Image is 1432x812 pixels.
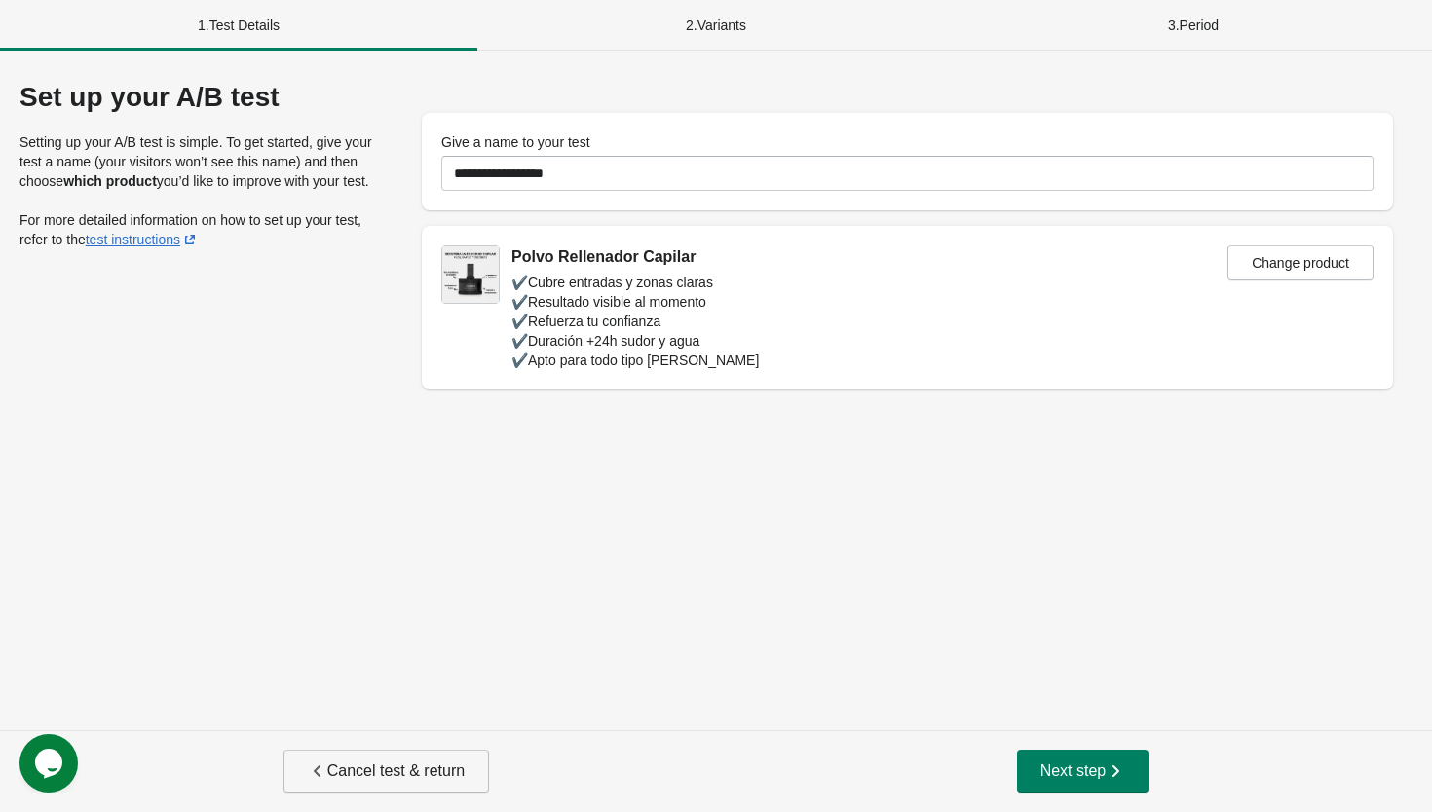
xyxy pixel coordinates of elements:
div: Polvo Rellenador Capilar [511,245,759,269]
strong: which product [63,173,157,189]
button: Cancel test & return [283,750,489,793]
span: Change product [1252,255,1349,271]
p: Setting up your A/B test is simple. To get started, give your test a name (your visitors won’t se... [19,132,383,191]
p: ✔️ Cubre entradas y zonas claras ✔️ Resultado visible al momento ✔️ Refuerza tu confianza ✔️ Dura... [511,273,759,370]
span: Next step [1040,761,1126,781]
button: Change product [1227,245,1374,280]
label: Give a name to your test [441,132,590,152]
span: Cancel test & return [308,761,465,781]
button: Next step [1017,750,1149,793]
a: test instructions [86,232,200,247]
div: Set up your A/B test [19,82,383,113]
p: For more detailed information on how to set up your test, refer to the [19,210,383,249]
iframe: chat widget [19,734,82,793]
